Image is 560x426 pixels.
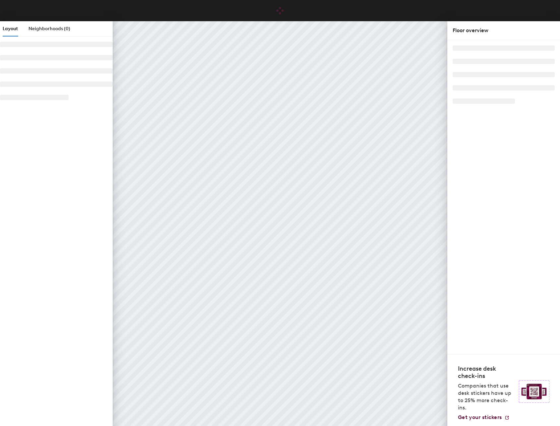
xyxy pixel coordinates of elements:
div: Floor overview [453,27,555,34]
span: Layout [3,26,18,31]
a: Get your stickers [458,414,510,421]
p: Companies that use desk stickers have up to 25% more check-ins. [458,382,515,411]
img: Sticker logo [519,380,549,403]
h4: Increase desk check-ins [458,365,515,380]
span: Neighborhoods (0) [28,26,70,31]
span: Get your stickers [458,414,502,420]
